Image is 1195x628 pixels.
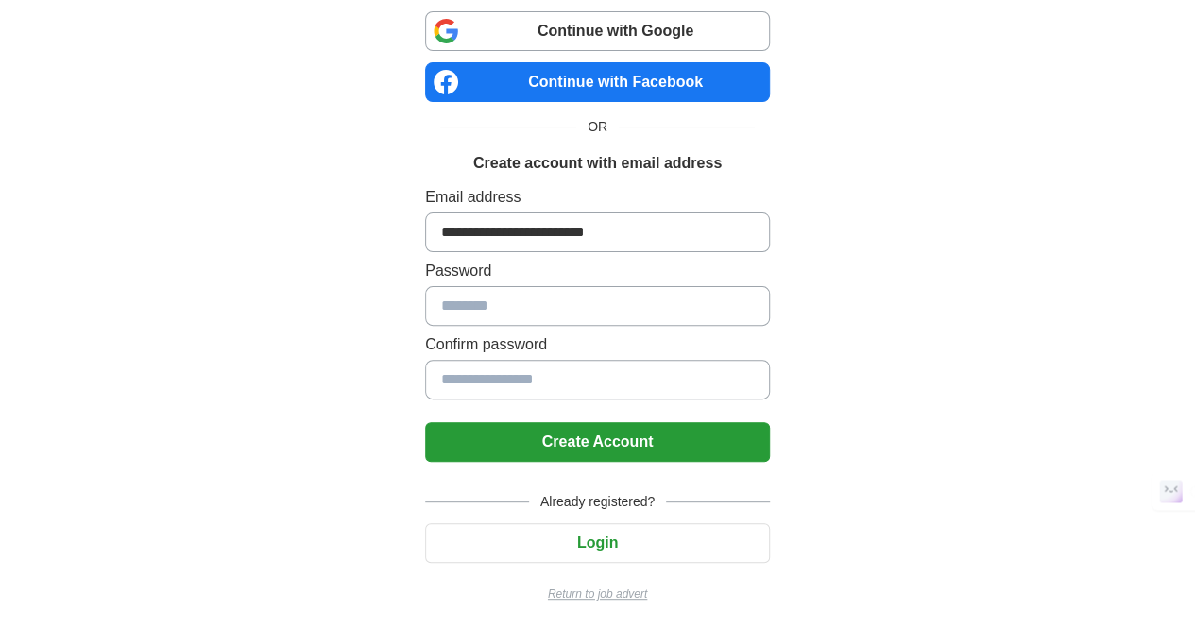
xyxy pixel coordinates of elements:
[425,186,770,209] label: Email address
[425,422,770,462] button: Create Account
[425,523,770,563] button: Login
[425,62,770,102] a: Continue with Facebook
[425,333,770,356] label: Confirm password
[576,117,619,137] span: OR
[425,11,770,51] a: Continue with Google
[473,152,722,175] h1: Create account with email address
[425,535,770,551] a: Login
[425,586,770,603] a: Return to job advert
[529,492,666,512] span: Already registered?
[425,260,770,282] label: Password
